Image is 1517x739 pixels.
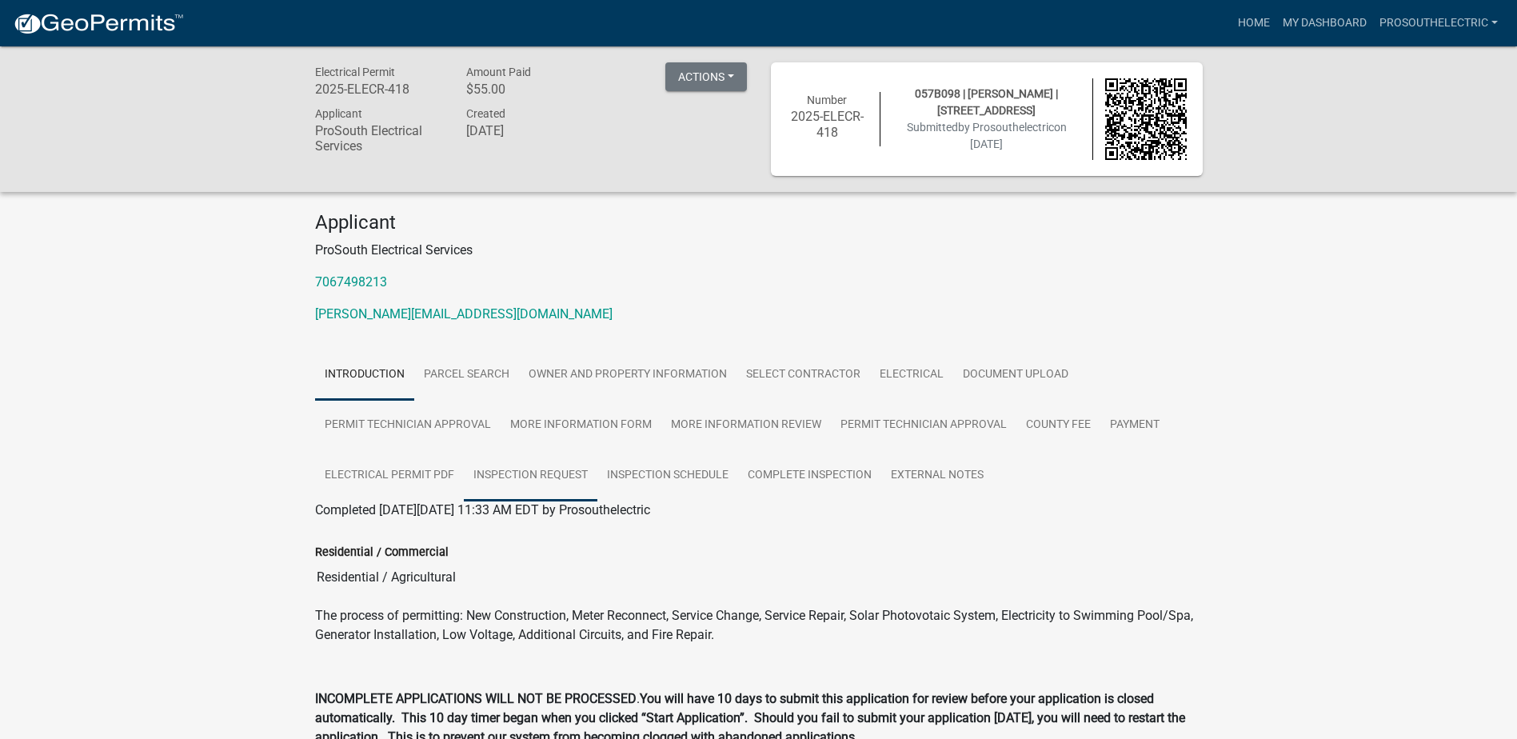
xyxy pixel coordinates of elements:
a: External Notes [881,450,993,501]
span: Submitted on [DATE] [907,121,1067,150]
a: My Dashboard [1276,8,1373,38]
h6: 2025-ELECR-418 [787,109,868,139]
span: Electrical Permit [315,66,395,78]
a: More Information Form [501,400,661,451]
a: Introduction [315,350,414,401]
span: Completed [DATE][DATE] 11:33 AM EDT by Prosouthelectric [315,502,650,517]
a: Complete Inspection [738,450,881,501]
a: Permit Technician Approval [315,400,501,451]
img: QR code [1105,78,1187,160]
h6: 2025-ELECR-418 [315,82,443,97]
h6: ProSouth Electrical Services [315,123,443,154]
h6: $55.00 [466,82,594,97]
a: Owner and Property Information [519,350,737,401]
a: Document Upload [953,350,1078,401]
a: Inspection Schedule [597,450,738,501]
span: Applicant [315,107,362,120]
span: Amount Paid [466,66,531,78]
a: Permit Technician Approval [831,400,1016,451]
a: Parcel search [414,350,519,401]
p: ProSouth Electrical Services [315,241,1203,260]
span: Number [807,94,847,106]
span: Created [466,107,505,120]
button: Actions [665,62,747,91]
a: Home [1232,8,1276,38]
a: Select contractor [737,350,870,401]
span: 057B098 | [PERSON_NAME] | [STREET_ADDRESS] [915,87,1058,117]
a: More Information Review [661,400,831,451]
p: The process of permitting: New Construction, Meter Reconnect, Service Change, Service Repair, Sol... [315,606,1203,645]
a: 7067498213 [315,274,387,290]
h4: Applicant [315,211,1203,234]
a: Prosouthelectric [1373,8,1504,38]
a: Inspection Request [464,450,597,501]
strong: INCOMPLETE APPLICATIONS WILL NOT BE PROCESSED [315,691,637,706]
h6: [DATE] [466,123,594,138]
a: Electrical [870,350,953,401]
a: Electrical Permit PDF [315,450,464,501]
label: Residential / Commercial [315,547,449,558]
a: [PERSON_NAME][EMAIL_ADDRESS][DOMAIN_NAME] [315,306,613,322]
span: by Prosouthelectric [958,121,1054,134]
a: Payment [1100,400,1169,451]
a: County Fee [1016,400,1100,451]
